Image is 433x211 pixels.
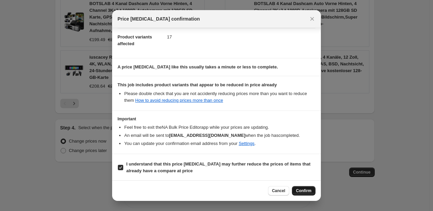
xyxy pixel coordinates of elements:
[124,132,315,139] li: An email will be sent to when the job has completed .
[292,186,315,195] button: Confirm
[272,188,285,193] span: Cancel
[126,161,310,173] b: I understand that this price [MEDICAL_DATA] may further reduce the prices of items that already h...
[296,188,311,193] span: Confirm
[118,116,315,122] h3: Important
[118,34,152,46] span: Product variants affected
[307,14,317,24] button: Close
[118,64,278,69] b: A price [MEDICAL_DATA] like this usually takes a minute or less to complete.
[169,133,245,138] b: [EMAIL_ADDRESS][DOMAIN_NAME]
[124,124,315,131] li: Feel free to exit the NA Bulk Price Editor app while your prices are updating.
[124,140,315,147] li: You can update your confirmation email address from your .
[124,90,315,104] li: Please double check that you are not accidently reducing prices more than you want to reduce them
[167,28,315,46] dd: 17
[268,186,289,195] button: Cancel
[118,16,200,22] span: Price [MEDICAL_DATA] confirmation
[135,98,223,103] a: How to avoid reducing prices more than once
[118,82,277,87] b: This job includes product variants that appear to be reduced in price already
[239,141,255,146] a: Settings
